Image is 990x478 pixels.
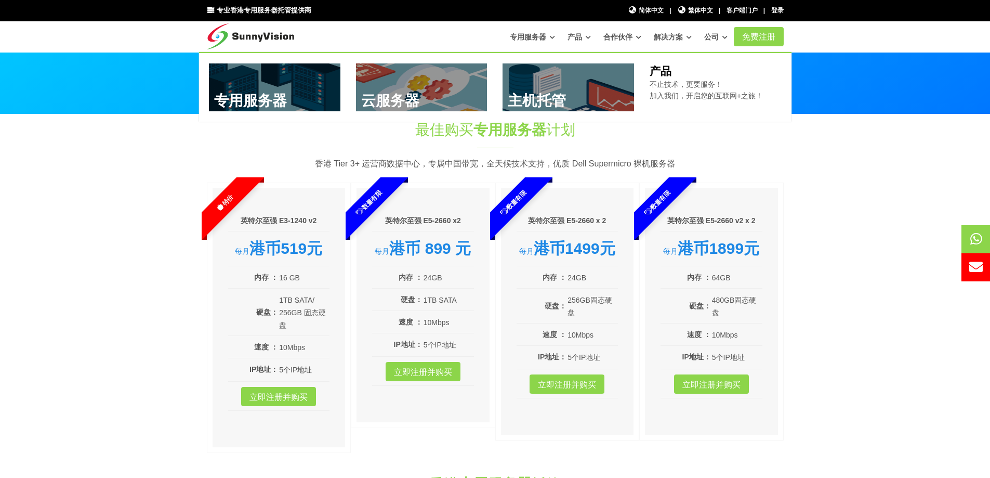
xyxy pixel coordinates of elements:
[249,240,322,257] font: 港币519元
[663,247,678,255] font: 每月
[567,33,582,41] font: 产品
[682,353,711,361] font: IP地址：
[677,6,713,16] a: 繁体中文
[603,28,641,46] a: 合作伙伴
[256,308,278,316] font: 硬盘：
[401,295,423,304] font: 硬盘：
[249,392,308,401] font: 立即注册并购买
[389,240,471,257] font: 港币 899 元
[650,92,763,100] font: 加入我们，开启您的互联网+之旅！
[567,28,591,46] a: 产品
[394,340,423,348] font: IP地址：
[603,33,632,41] font: 合作伙伴
[727,7,758,14] a: 客户端门户
[649,189,671,212] font: 数量有限
[424,274,442,282] font: 24GB
[689,302,711,310] font: 硬盘：
[473,122,546,138] font: 专用服务器
[534,240,615,257] font: 港币1499元
[654,28,692,46] a: 解决方案
[688,7,713,14] font: 繁体中文
[567,353,600,361] font: 5个IP地址
[763,7,765,14] font: |
[654,33,683,41] font: 解决方案
[254,343,278,351] font: 速度 ：
[567,274,586,282] font: 24GB
[279,366,312,374] font: 5个IP地址
[704,33,719,41] font: 公司
[742,32,775,41] font: 免费注册
[650,65,671,77] font: 产品
[734,27,784,46] a: 免费注册
[241,387,316,406] a: 立即注册并购买
[249,365,278,373] font: IP地址：
[530,374,604,394] a: 立即注册并购买
[385,216,461,225] font: 英特尔至强 E5-2660 x2
[510,28,555,46] a: 专用服务器
[386,362,460,381] a: 立即注册并购买
[394,367,452,376] font: 立即注册并购买
[505,189,527,212] font: 数量有限
[712,331,738,339] font: 10Mbps
[538,353,566,361] font: IP地址：
[315,159,675,168] font: 香港 Tier 3+ 运营商数据中心，专属中国带宽，全天候技术支持，优质 Dell Supermicro 裸机服务器
[682,380,741,389] font: 立即注册并购买
[424,341,456,349] font: 5个IP地址
[528,216,606,225] font: 英特尔至强 E5-2660 x 2
[712,274,731,282] font: 64GB
[424,318,450,327] font: 10Mbps
[546,122,575,138] font: 计划
[538,380,596,389] font: 立即注册并购买
[567,331,593,339] font: 10Mbps
[678,240,759,257] font: 港币1899元
[543,330,566,339] font: 速度 ：
[545,302,566,310] font: 硬盘：
[712,353,745,361] font: 5个IP地址
[279,274,300,282] font: 16 GB
[241,216,316,225] font: 英特尔至强 E3-1240 v2
[543,273,566,281] font: 内存 ：
[667,216,756,225] font: 英特尔至强 E5-2660 v2 x 2
[771,7,784,14] a: 登录
[424,296,457,304] font: 1TB SATA
[639,7,664,14] font: 简体中文
[399,318,423,326] font: 速度 ：
[687,273,711,281] font: 内存 ：
[712,296,757,317] font: 480GB固态硬盘
[399,273,423,281] font: 内存 ：
[704,28,728,46] a: 公司
[235,247,249,255] font: 每月
[674,374,749,394] a: 立即注册并购买
[279,296,314,304] font: 1TB SATA/
[628,6,664,16] a: 简体中文
[375,247,389,255] font: 每月
[217,6,311,14] font: 专业香港专用服务器托管提供商
[669,7,671,14] font: |
[199,52,791,122] div: 专用服务器
[719,7,720,14] font: |
[220,193,234,207] font: 特价
[687,330,711,339] font: 速度 ：
[279,343,305,352] font: 10Mbps
[567,296,612,317] font: 256GB固态硬盘
[510,33,546,41] font: 专用服务器
[279,308,325,329] font: 256GB 固态硬盘
[519,247,534,255] font: 每月
[254,273,278,281] font: 内存 ：
[650,80,722,88] font: 不止技术，更要服务！
[415,122,473,138] font: 最佳购买
[360,189,383,212] font: 数量有限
